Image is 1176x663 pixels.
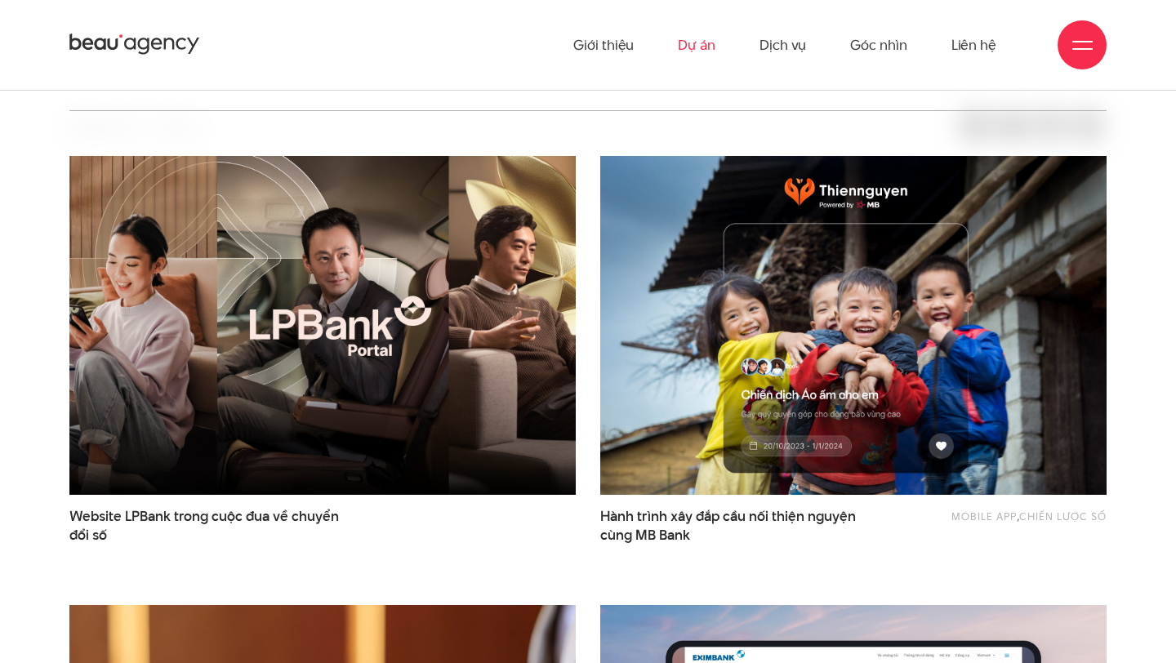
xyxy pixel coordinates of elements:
[44,139,601,512] img: LPBank portal
[951,509,1017,523] a: Mobile app
[600,156,1107,495] img: thumb
[600,526,690,545] span: cùng MB Bank
[1019,509,1107,523] a: Chiến lược số
[69,507,348,545] span: Website LPBank trong cuộc đua về chuyển
[69,526,107,545] span: đổi số
[904,507,1107,536] div: ,
[69,507,348,545] a: Website LPBank trong cuộc đua về chuyểnđổi số
[600,507,879,545] a: Hành trình xây đắp cầu nối thiện nguyệncùng MB Bank
[600,507,879,545] span: Hành trình xây đắp cầu nối thiện nguyện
